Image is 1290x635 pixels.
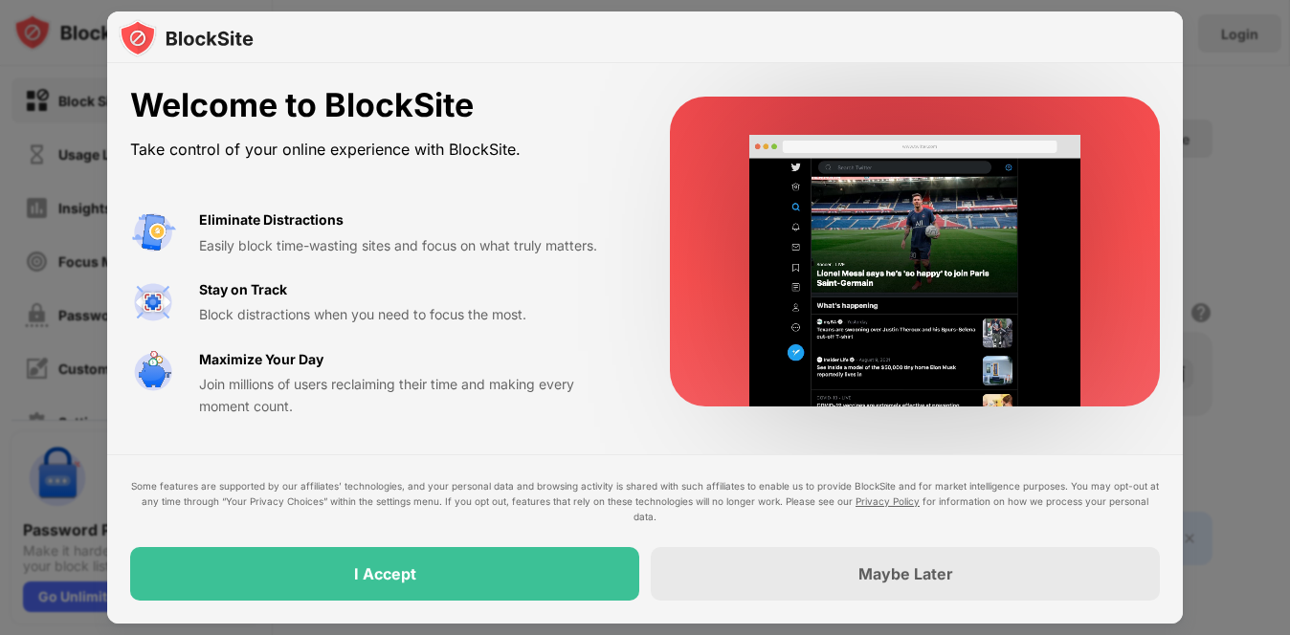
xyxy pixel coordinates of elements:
[354,564,416,583] div: I Accept
[130,209,176,255] img: value-avoid-distractions.svg
[199,304,624,325] div: Block distractions when you need to focus the most.
[199,209,344,230] div: Eliminate Distractions
[199,235,624,256] div: Easily block time-wasting sites and focus on what truly matters.
[130,349,176,395] img: value-safe-time.svg
[130,136,624,164] div: Take control of your online experience with BlockSite.
[199,279,287,300] div: Stay on Track
[130,86,624,125] div: Welcome to BlockSite
[858,564,953,583] div: Maybe Later
[856,495,920,507] a: Privacy Policy
[130,279,176,325] img: value-focus.svg
[199,374,624,417] div: Join millions of users reclaiming their time and making every moment count.
[130,478,1160,524] div: Some features are supported by our affiliates’ technologies, and your personal data and browsing ...
[119,19,254,57] img: logo-blocksite.svg
[199,349,323,370] div: Maximize Your Day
